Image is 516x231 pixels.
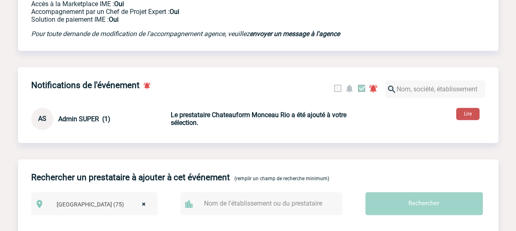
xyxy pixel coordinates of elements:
[449,109,486,117] a: Lire
[109,16,119,23] b: Oui
[456,108,479,120] button: Lire
[53,199,154,210] span: Paris (75)
[202,197,329,209] input: Nom de l'établissement ou du prestataire
[31,30,340,38] em: Pour toute demande de modification de l'accompagnement agence, veuillez
[171,111,346,127] b: Le prestataire Chateauform Monceau Rio a été ajouté à votre sélection.
[58,115,110,123] span: Admin SUPER (1)
[234,176,329,181] span: (remplir un champ de recherche minimum)
[170,8,179,16] b: Oui
[142,199,146,210] span: ×
[31,172,230,182] h4: Rechercher un prestataire à ajouter à cet événement
[31,80,140,90] h4: Notifications de l'événement
[250,30,340,38] a: envoyer un message à l'agence
[31,16,372,23] p: Conformité aux process achat client, Prise en charge de la facturation, Mutualisation de plusieur...
[31,8,372,16] p: Prestation payante
[31,115,364,122] a: AS Admin SUPER (1) Le prestataire Chateauform Monceau Rio a été ajouté à votre sélection.
[365,192,483,215] input: Rechercher
[31,108,169,130] div: Conversation privée : Client - Agence
[38,115,46,122] span: AS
